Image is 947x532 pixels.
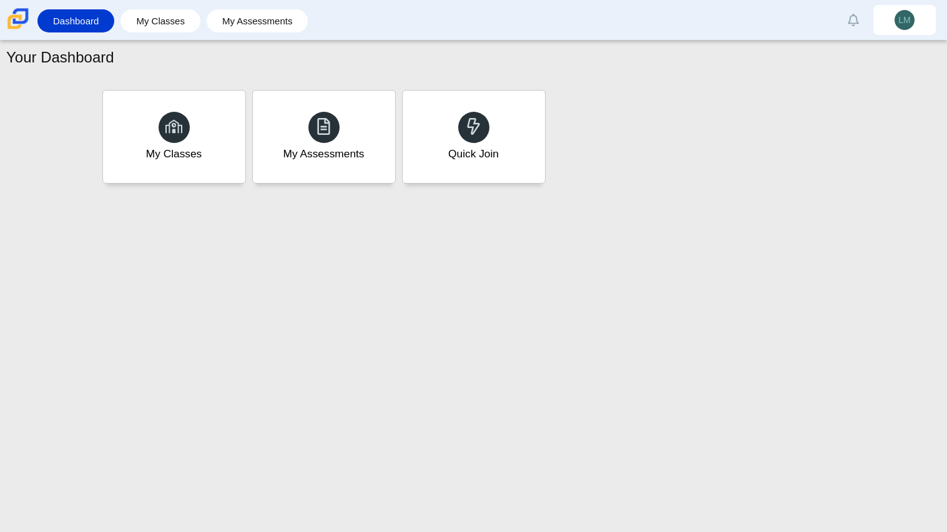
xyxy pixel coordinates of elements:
[252,90,396,184] a: My Assessments
[448,146,499,162] div: Quick Join
[127,9,194,32] a: My Classes
[5,6,31,32] img: Carmen School of Science & Technology
[283,146,365,162] div: My Assessments
[6,47,114,68] h1: Your Dashboard
[402,90,546,184] a: Quick Join
[898,16,910,24] span: LM
[5,23,31,34] a: Carmen School of Science & Technology
[873,5,936,35] a: LM
[840,6,867,34] a: Alerts
[213,9,302,32] a: My Assessments
[44,9,108,32] a: Dashboard
[102,90,246,184] a: My Classes
[146,146,202,162] div: My Classes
